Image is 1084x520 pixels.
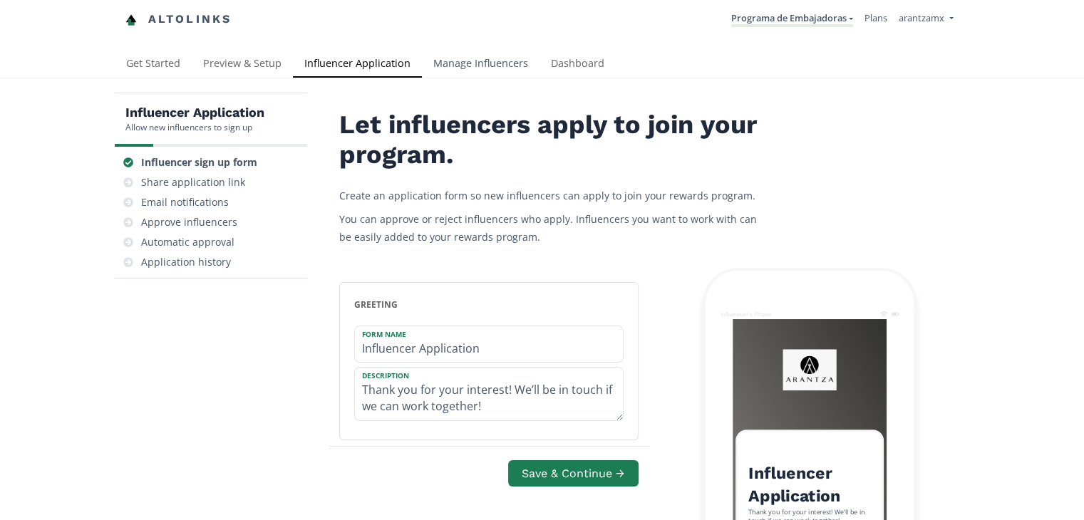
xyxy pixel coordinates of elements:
[115,51,192,79] a: Get Started
[899,11,944,24] span: arantzamx
[339,187,767,204] p: Create an application form so new influencers can apply to join your rewards program.
[125,121,264,133] div: Allow new influencers to sign up
[141,255,231,269] div: Application history
[354,298,398,311] span: greeting
[141,155,257,170] div: Influencer sign up form
[721,310,772,318] div: Influencer's Phone
[864,11,887,24] a: Plans
[508,460,638,487] button: Save & Continue →
[141,175,245,189] div: Share application link
[355,326,609,339] label: Form Name
[293,51,422,79] a: Influencer Application
[141,235,234,249] div: Automatic approval
[125,104,264,121] h5: Influencer Application
[422,51,540,79] a: Manage Influencers
[125,8,232,31] a: Altolinks
[339,210,767,246] p: You can approve or reject influencers who apply. Influencers you want to work with can be easily ...
[141,195,229,209] div: Email notifications
[783,349,836,390] img: jpq5Bx5xx2a5
[540,51,616,79] a: Dashboard
[748,462,870,508] h2: Influencer Application
[899,11,953,28] a: arantzamx
[355,368,623,420] textarea: Thank you for your interest! We’ll be in touch if we can work together!
[125,14,137,26] img: favicon-32x32.png
[141,215,237,229] div: Approve influencers
[192,51,293,79] a: Preview & Setup
[731,11,853,27] a: Programa de Embajadoras
[339,110,767,170] h2: Let influencers apply to join your program.
[355,368,609,380] label: Description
